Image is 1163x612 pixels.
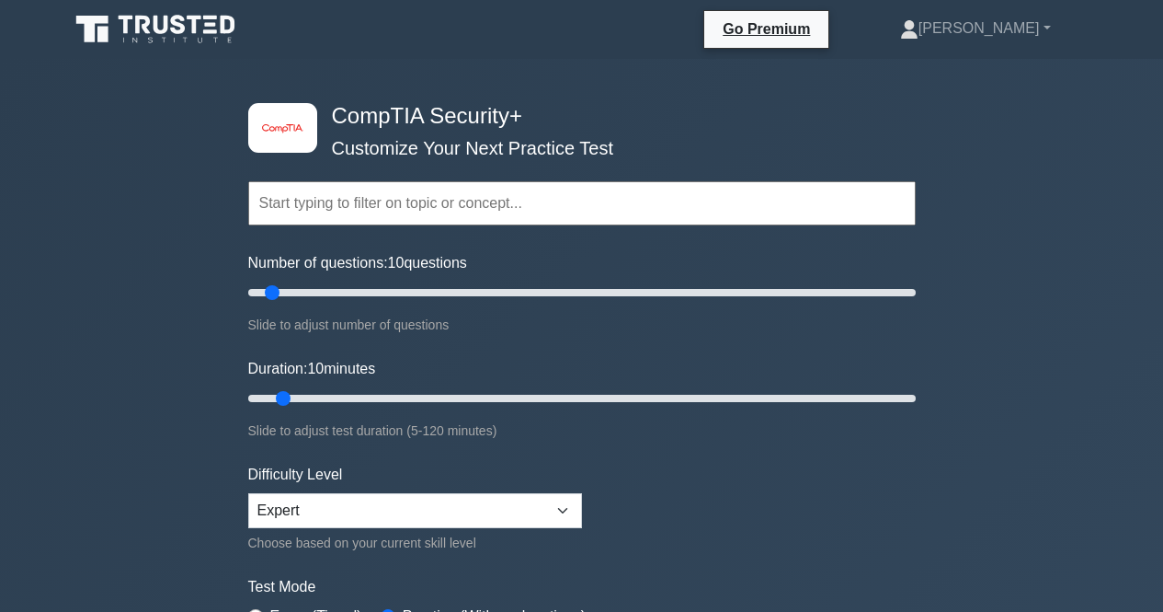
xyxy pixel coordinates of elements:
span: 10 [307,361,324,376]
label: Number of questions: questions [248,252,467,274]
div: Choose based on your current skill level [248,532,582,554]
a: [PERSON_NAME] [856,10,1095,47]
h4: CompTIA Security+ [325,103,826,130]
label: Test Mode [248,576,916,598]
label: Difficulty Level [248,464,343,486]
div: Slide to adjust test duration (5-120 minutes) [248,420,916,442]
a: Go Premium [712,17,821,40]
div: Slide to adjust number of questions [248,314,916,336]
input: Start typing to filter on topic or concept... [248,181,916,225]
span: 10 [388,255,405,271]
label: Duration: minutes [248,358,376,380]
